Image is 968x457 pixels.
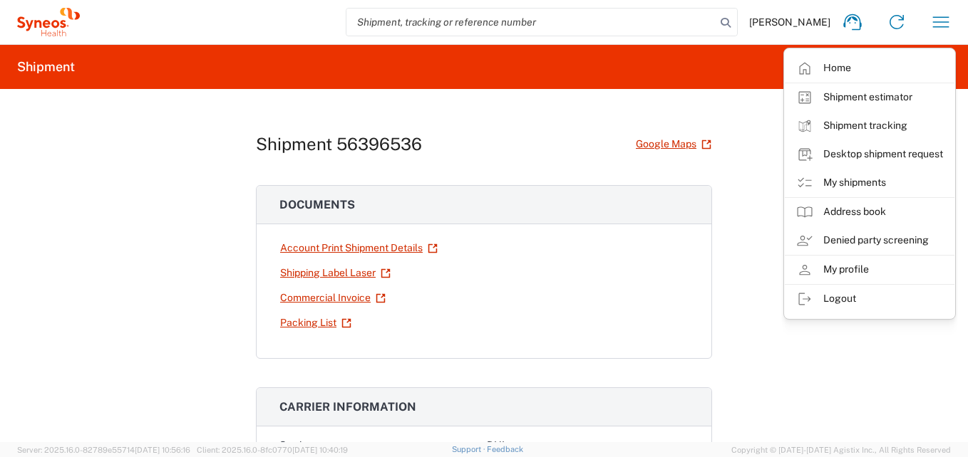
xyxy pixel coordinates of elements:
div: DHL [487,438,689,453]
a: Commercial Invoice [279,285,386,310]
a: Feedback [487,445,523,453]
span: Copyright © [DATE]-[DATE] Agistix Inc., All Rights Reserved [731,443,951,456]
a: Address book [785,198,954,226]
span: Client: 2025.16.0-8fc0770 [197,446,348,454]
span: Documents [279,198,355,211]
a: Home [785,54,954,83]
span: Carrier name: [279,439,341,451]
a: Google Maps [635,132,712,157]
a: Desktop shipment request [785,140,954,169]
a: Support [452,445,488,453]
a: My shipments [785,169,954,197]
input: Shipment, tracking or reference number [346,9,716,36]
span: Carrier information [279,400,416,414]
span: [PERSON_NAME] [749,16,830,28]
span: Server: 2025.16.0-82789e55714 [17,446,190,454]
a: Shipping Label Laser [279,261,391,285]
h1: Shipment 56396536 [256,134,422,154]
a: My profile [785,256,954,284]
span: [DATE] 10:56:16 [135,446,190,454]
a: Account Print Shipment Details [279,236,438,261]
a: Packing List [279,310,352,335]
h2: Shipment [17,58,75,75]
a: Shipment tracking [785,112,954,140]
span: [DATE] 10:40:19 [292,446,348,454]
a: Shipment estimator [785,83,954,112]
a: Logout [785,285,954,313]
a: Denied party screening [785,226,954,255]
